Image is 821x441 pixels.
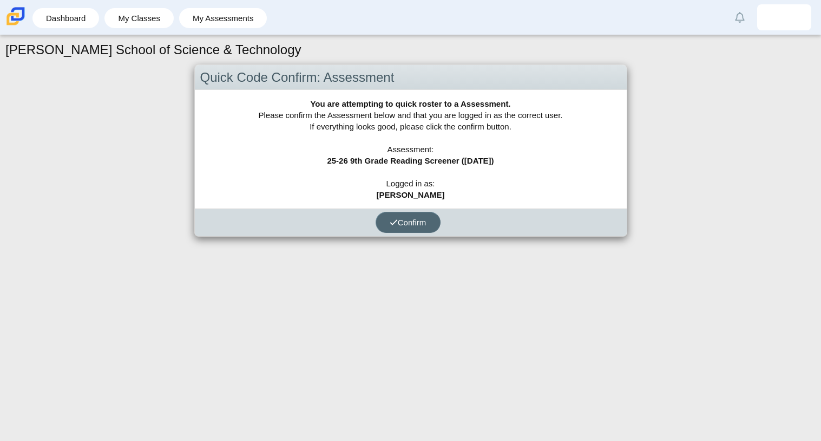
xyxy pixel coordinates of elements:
a: Dashboard [38,8,94,28]
button: Confirm [376,212,441,233]
b: You are attempting to quick roster to a Assessment. [310,99,510,108]
a: My Classes [110,8,168,28]
b: [PERSON_NAME] [377,190,445,199]
div: Please confirm the Assessment below and that you are logged in as the correct user. If everything... [195,90,627,209]
b: 25-26 9th Grade Reading Screener ([DATE]) [327,156,494,165]
img: zukira.jones.hPSaYa [776,9,793,26]
a: Carmen School of Science & Technology [4,20,27,29]
span: Confirm [390,218,426,227]
a: Alerts [728,5,752,29]
a: zukira.jones.hPSaYa [757,4,811,30]
img: Carmen School of Science & Technology [4,5,27,28]
a: My Assessments [185,8,262,28]
h1: [PERSON_NAME] School of Science & Technology [5,41,301,59]
div: Quick Code Confirm: Assessment [195,65,627,90]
